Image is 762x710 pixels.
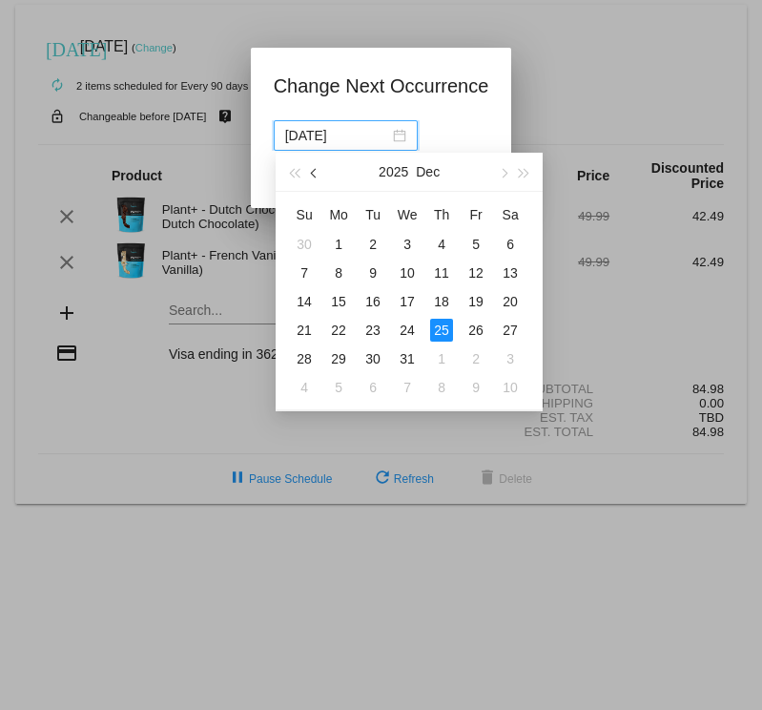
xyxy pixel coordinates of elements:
[464,233,487,256] div: 5
[287,345,321,373] td: 12/28/2025
[390,230,424,259] td: 12/3/2025
[424,230,459,259] td: 12/4/2025
[396,347,419,370] div: 31
[361,347,384,370] div: 30
[379,153,408,191] button: 2025
[416,153,440,191] button: Dec
[424,199,459,230] th: Thu
[430,233,453,256] div: 4
[430,319,453,342] div: 25
[424,287,459,316] td: 12/18/2025
[464,376,487,399] div: 9
[464,261,487,284] div: 12
[424,373,459,402] td: 1/8/2026
[424,345,459,373] td: 1/1/2026
[287,199,321,230] th: Sun
[327,261,350,284] div: 8
[493,259,527,287] td: 12/13/2025
[396,376,419,399] div: 7
[321,199,356,230] th: Mon
[287,230,321,259] td: 11/30/2025
[321,345,356,373] td: 12/29/2025
[459,230,493,259] td: 12/5/2025
[287,287,321,316] td: 12/14/2025
[293,261,316,284] div: 7
[390,373,424,402] td: 1/7/2026
[293,347,316,370] div: 28
[285,125,389,146] input: Select date
[321,316,356,345] td: 12/22/2025
[424,316,459,345] td: 12/25/2025
[305,153,326,191] button: Previous month (PageUp)
[321,230,356,259] td: 12/1/2025
[493,287,527,316] td: 12/20/2025
[356,230,390,259] td: 12/2/2025
[321,259,356,287] td: 12/8/2025
[361,233,384,256] div: 2
[493,230,527,259] td: 12/6/2025
[356,316,390,345] td: 12/23/2025
[459,287,493,316] td: 12/19/2025
[430,261,453,284] div: 11
[287,259,321,287] td: 12/7/2025
[396,319,419,342] div: 24
[459,316,493,345] td: 12/26/2025
[327,290,350,313] div: 15
[327,319,350,342] div: 22
[390,259,424,287] td: 12/10/2025
[356,259,390,287] td: 12/9/2025
[459,259,493,287] td: 12/12/2025
[361,290,384,313] div: 16
[499,261,522,284] div: 13
[293,319,316,342] div: 21
[493,199,527,230] th: Sat
[493,316,527,345] td: 12/27/2025
[493,345,527,373] td: 1/3/2026
[492,153,513,191] button: Next month (PageDown)
[430,290,453,313] div: 18
[430,376,453,399] div: 8
[459,373,493,402] td: 1/9/2026
[321,373,356,402] td: 1/5/2026
[293,290,316,313] div: 14
[274,71,489,101] h1: Change Next Occurrence
[499,319,522,342] div: 27
[321,287,356,316] td: 12/15/2025
[499,290,522,313] div: 20
[293,233,316,256] div: 30
[390,287,424,316] td: 12/17/2025
[499,347,522,370] div: 3
[464,290,487,313] div: 19
[327,233,350,256] div: 1
[283,153,304,191] button: Last year (Control + left)
[287,373,321,402] td: 1/4/2026
[356,373,390,402] td: 1/6/2026
[396,233,419,256] div: 3
[390,199,424,230] th: Wed
[361,376,384,399] div: 6
[514,153,535,191] button: Next year (Control + right)
[396,290,419,313] div: 17
[356,345,390,373] td: 12/30/2025
[396,261,419,284] div: 10
[287,316,321,345] td: 12/21/2025
[464,319,487,342] div: 26
[356,199,390,230] th: Tue
[459,345,493,373] td: 1/2/2026
[356,287,390,316] td: 12/16/2025
[464,347,487,370] div: 2
[493,373,527,402] td: 1/10/2026
[361,319,384,342] div: 23
[327,376,350,399] div: 5
[293,376,316,399] div: 4
[499,233,522,256] div: 6
[459,199,493,230] th: Fri
[430,347,453,370] div: 1
[327,347,350,370] div: 29
[424,259,459,287] td: 12/11/2025
[499,376,522,399] div: 10
[361,261,384,284] div: 9
[390,345,424,373] td: 12/31/2025
[274,162,358,197] button: Update
[390,316,424,345] td: 12/24/2025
